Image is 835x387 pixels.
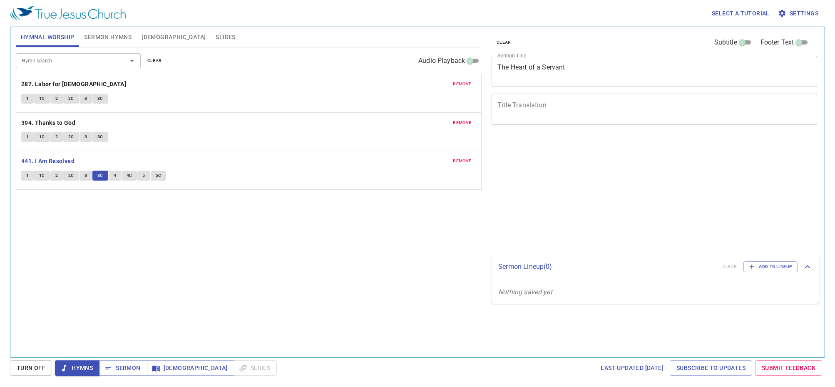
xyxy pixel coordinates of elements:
[21,132,34,142] button: 1
[708,6,773,21] button: Select a tutorial
[50,132,63,142] button: 2
[106,363,140,373] span: Sermon
[63,94,79,104] button: 2C
[122,171,137,181] button: 4C
[714,37,737,47] span: Subtitle
[80,132,92,142] button: 3
[34,171,50,181] button: 1C
[10,360,52,376] button: Turn Off
[50,171,63,181] button: 2
[712,8,770,19] span: Select a tutorial
[68,95,74,102] span: 2C
[21,94,34,104] button: 1
[34,132,50,142] button: 1C
[453,80,471,88] span: remove
[597,360,667,376] a: Last updated [DATE]
[670,360,752,376] a: Subscribe to Updates
[97,172,103,179] span: 3C
[498,288,552,296] i: Nothing saved yet
[147,360,234,376] button: [DEMOGRAPHIC_DATA]
[21,118,77,128] button: 394. Thanks to God
[492,37,516,47] button: clear
[453,119,471,127] span: remove
[39,95,45,102] span: 1C
[127,172,132,179] span: 4C
[137,171,150,181] button: 5
[749,263,792,270] span: Add to Lineup
[80,94,92,104] button: 3
[109,171,121,181] button: 4
[216,32,235,42] span: Slides
[21,156,75,166] b: 441. I Am Resolved
[142,56,167,66] button: clear
[84,32,132,42] span: Sermon Hymns
[26,95,29,102] span: 1
[55,133,58,141] span: 2
[21,118,75,128] b: 394. Thanks to God
[676,363,746,373] span: Subscribe to Updates
[63,132,79,142] button: 2C
[601,363,664,373] span: Last updated [DATE]
[10,6,126,21] img: True Jesus Church
[743,261,798,272] button: Add to Lineup
[762,363,815,373] span: Submit Feedback
[92,171,108,181] button: 3C
[39,172,45,179] span: 1C
[498,262,716,272] p: Sermon Lineup ( 0 )
[62,363,93,373] span: Hymns
[50,94,63,104] button: 2
[418,56,465,66] span: Audio Playback
[84,133,87,141] span: 3
[448,79,476,89] button: remove
[92,94,108,104] button: 3C
[780,8,818,19] span: Settings
[760,37,794,47] span: Footer Text
[151,171,167,181] button: 5C
[755,360,822,376] a: Submit Feedback
[80,171,92,181] button: 3
[21,171,34,181] button: 1
[448,156,476,166] button: remove
[39,133,45,141] span: 1C
[55,172,58,179] span: 2
[488,134,753,250] iframe: from-child
[97,95,103,102] span: 3C
[34,94,50,104] button: 1C
[55,95,58,102] span: 2
[142,172,145,179] span: 5
[21,156,76,166] button: 441. I Am Resolved
[68,172,74,179] span: 2C
[99,360,147,376] button: Sermon
[21,79,126,89] b: 287. Labor for [DEMOGRAPHIC_DATA]
[142,32,206,42] span: [DEMOGRAPHIC_DATA]
[497,63,811,79] textarea: The Heart of a Servant
[776,6,822,21] button: Settings
[84,172,87,179] span: 3
[114,172,116,179] span: 4
[92,132,108,142] button: 3C
[26,172,29,179] span: 1
[17,363,45,373] span: Turn Off
[55,360,99,376] button: Hymns
[156,172,162,179] span: 5C
[21,79,128,89] button: 287. Labor for [DEMOGRAPHIC_DATA]
[453,157,471,165] span: remove
[147,57,162,64] span: clear
[26,133,29,141] span: 1
[448,118,476,128] button: remove
[68,133,74,141] span: 2C
[492,253,819,280] div: Sermon Lineup(0)clearAdd to Lineup
[84,95,87,102] span: 3
[126,55,138,67] button: Open
[97,133,103,141] span: 3C
[154,363,228,373] span: [DEMOGRAPHIC_DATA]
[497,39,511,46] span: clear
[63,171,79,181] button: 2C
[21,32,75,42] span: Hymnal Worship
